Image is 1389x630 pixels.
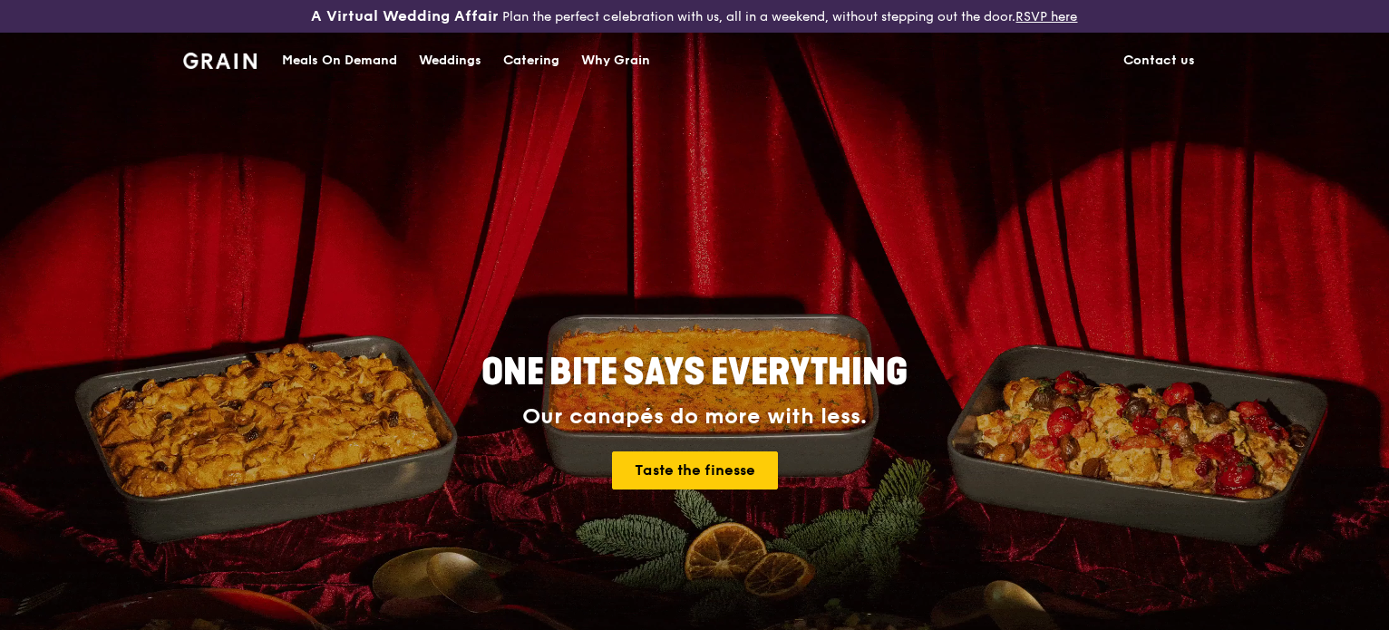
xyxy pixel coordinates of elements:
[311,7,499,25] h3: A Virtual Wedding Affair
[183,32,257,86] a: GrainGrain
[1112,34,1206,88] a: Contact us
[570,34,661,88] a: Why Grain
[612,451,778,489] a: Taste the finesse
[492,34,570,88] a: Catering
[481,351,908,394] span: ONE BITE SAYS EVERYTHING
[581,34,650,88] div: Why Grain
[408,34,492,88] a: Weddings
[1015,9,1077,24] a: RSVP here
[503,34,559,88] div: Catering
[183,53,257,69] img: Grain
[368,404,1021,430] div: Our canapés do more with less.
[282,34,397,88] div: Meals On Demand
[419,34,481,88] div: Weddings
[231,7,1157,25] div: Plan the perfect celebration with us, all in a weekend, without stepping out the door.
